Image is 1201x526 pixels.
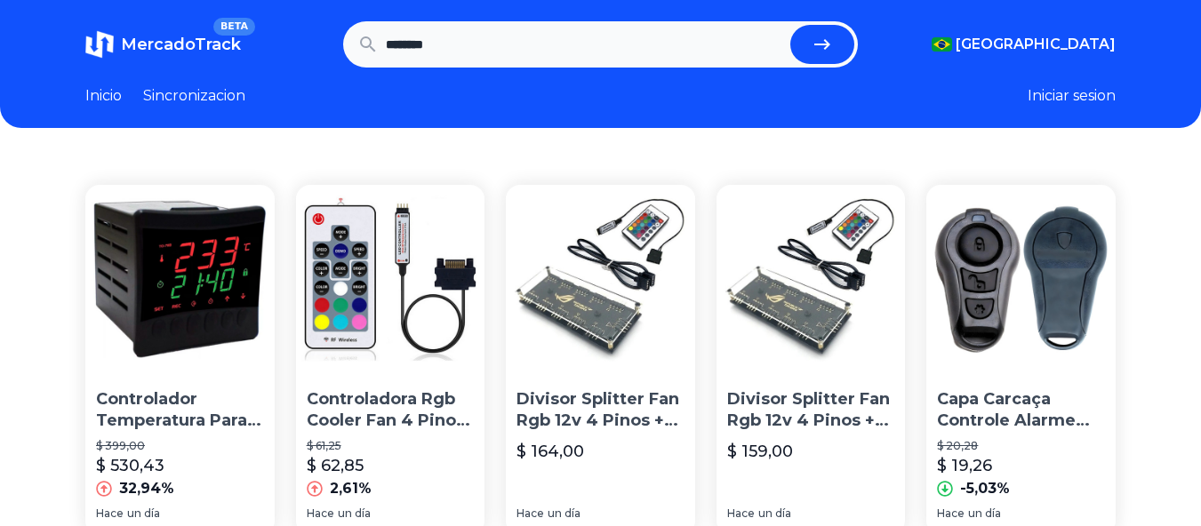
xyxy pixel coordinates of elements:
span: Hace [307,506,334,521]
span: un día [758,506,791,521]
p: $ 62,85 [307,453,364,478]
p: Divisor Splitter Fan Rgb 12v 4 Pinos + Controladora Rgb [516,388,685,433]
a: Inicio [85,85,122,107]
img: MercadoTrack [85,30,114,59]
span: Hace [937,506,965,521]
span: un día [127,506,160,521]
img: Controladora Rgb Cooler Fan 4 Pinos 12v Conexão Sata [296,185,485,374]
a: Sincronizacion [143,85,245,107]
p: Capa Carcaça Controle Alarme Stetsom Fks Sistec Defendertech [937,388,1105,433]
p: $ 164,00 [516,439,584,464]
p: -5,03% [960,478,1010,499]
p: $ 61,25 [307,439,475,453]
img: Capa Carcaça Controle Alarme Stetsom Fks Sistec Defendertech [926,185,1116,374]
img: Brasil [932,37,952,52]
span: BETA [213,18,255,36]
p: Controladora Rgb Cooler Fan 4 Pinos 12v Conexão Sata [307,388,475,433]
span: un día [338,506,371,521]
span: Hace [96,506,124,521]
p: Controlador Temperatura Para Fornos Full Gauge To-711b [96,388,264,433]
p: $ 20,28 [937,439,1105,453]
img: Divisor Splitter Fan Rgb 12v 4 Pinos + Controladora Rgb [506,185,695,374]
p: 2,61% [330,478,372,499]
span: un día [548,506,580,521]
span: un día [968,506,1001,521]
p: 32,94% [119,478,174,499]
img: Divisor Splitter Fan Rgb 12v 4 Pinos + Controladora Rgb [717,185,906,374]
button: [GEOGRAPHIC_DATA] [932,34,1116,55]
a: MercadoTrackBETA [85,30,241,59]
img: Controlador Temperatura Para Fornos Full Gauge To-711b [85,185,275,374]
span: MercadoTrack [121,35,241,54]
span: Hace [516,506,544,521]
p: Divisor Splitter Fan Rgb 12v 4 Pinos + Controladora Rgb [727,388,895,433]
p: $ 19,26 [937,453,992,478]
span: [GEOGRAPHIC_DATA] [956,34,1116,55]
p: $ 530,43 [96,453,164,478]
p: $ 159,00 [727,439,793,464]
span: Hace [727,506,755,521]
button: Iniciar sesion [1028,85,1116,107]
p: $ 399,00 [96,439,264,453]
